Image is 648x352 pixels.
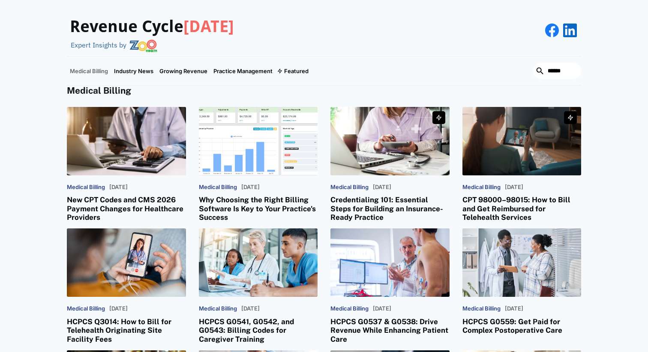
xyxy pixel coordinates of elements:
[71,41,126,49] div: Expert Insights by
[67,9,234,52] a: Revenue Cycle[DATE]Expert Insights by
[373,184,391,191] p: [DATE]
[67,86,581,96] h4: Medical Billing
[111,57,156,85] a: Industry News
[199,317,318,343] h3: HCPCS G0541, G0542, and G0543: Billing Codes for Caregiver Training
[462,195,582,222] h3: CPT 98000–98015: How to Bill and Get Reimbursed for Telehealth Services
[330,228,450,343] a: Medical Billing[DATE]HCPCS G0537 & G0538: Drive Revenue While Enhancing Patient Care
[462,317,582,335] h3: HCPCS G0559: Get Paid for Complex Postoperative Care
[199,184,237,191] p: Medical Billing
[67,228,186,343] a: Medical Billing[DATE]HCPCS Q3014: How to Bill for Telehealth Originating Site Facility Fees
[67,305,105,312] p: Medical Billing
[67,317,186,343] h3: HCPCS Q3014: How to Bill for Telehealth Originating Site Facility Fees
[109,184,128,191] p: [DATE]
[67,57,111,85] a: Medical Billing
[284,68,309,74] div: Featured
[330,184,369,191] p: Medical Billing
[505,184,523,191] p: [DATE]
[199,305,237,312] p: Medical Billing
[241,305,260,312] p: [DATE]
[462,184,501,191] p: Medical Billing
[330,107,450,222] a: Medical Billing[DATE]Credentialing 101: Essential Steps for Building an Insurance-Ready Practice
[67,184,105,191] p: Medical Billing
[183,17,234,36] span: [DATE]
[70,17,234,37] h3: Revenue Cycle
[67,107,186,222] a: Medical Billing[DATE]New CPT Codes and CMS 2026 Payment Changes for Healthcare Providers
[462,228,582,334] a: Medical Billing[DATE]HCPCS G0559: Get Paid for Complex Postoperative Care
[199,107,318,222] a: Medical Billing[DATE]Why Choosing the Right Billing Software Is Key to Your Practice's Success
[330,305,369,312] p: Medical Billing
[330,195,450,222] h3: Credentialing 101: Essential Steps for Building an Insurance-Ready Practice
[505,305,523,312] p: [DATE]
[241,184,260,191] p: [DATE]
[462,305,501,312] p: Medical Billing
[210,57,276,85] a: Practice Management
[199,195,318,222] h3: Why Choosing the Right Billing Software Is Key to Your Practice's Success
[156,57,210,85] a: Growing Revenue
[373,305,391,312] p: [DATE]
[109,305,128,312] p: [DATE]
[67,195,186,222] h3: New CPT Codes and CMS 2026 Payment Changes for Healthcare Providers
[199,228,318,343] a: Medical Billing[DATE]HCPCS G0541, G0542, and G0543: Billing Codes for Caregiver Training
[462,107,582,222] a: Medical Billing[DATE]CPT 98000–98015: How to Bill and Get Reimbursed for Telehealth Services
[330,317,450,343] h3: HCPCS G0537 & G0538: Drive Revenue While Enhancing Patient Care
